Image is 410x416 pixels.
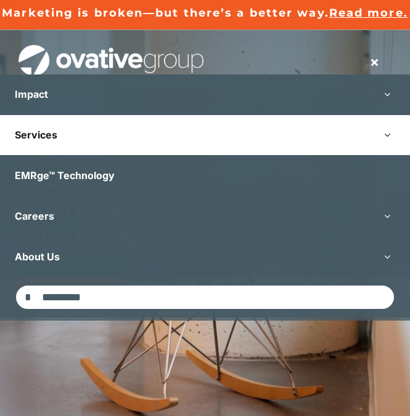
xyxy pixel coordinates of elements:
[2,6,329,20] a: Marketing is broken—but there’s a better way.
[15,169,115,182] span: EMRge™ Technology
[18,44,203,55] a: OG_Full_horizontal_WHT
[364,74,410,114] button: Open submenu of Impact
[15,250,60,263] span: About Us
[15,210,54,222] span: Careers
[364,237,410,277] button: Open submenu of About Us
[329,6,408,20] a: Read more.
[357,50,392,74] nav: Menu
[364,196,410,236] button: Open submenu of Careers
[15,284,395,310] input: Search...
[15,129,57,141] span: Services
[15,284,41,310] input: Search
[15,88,48,100] span: Impact
[364,115,410,155] button: Open submenu of Services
